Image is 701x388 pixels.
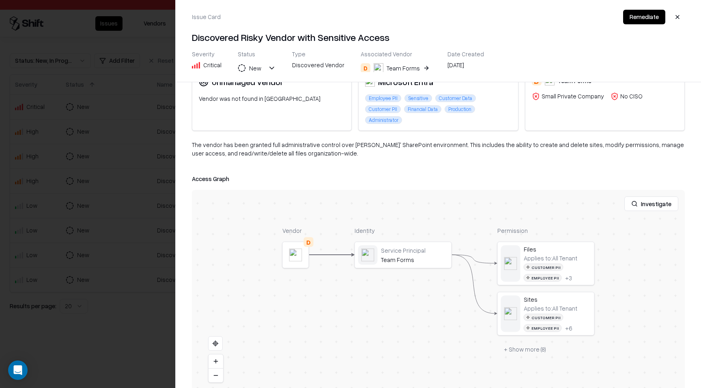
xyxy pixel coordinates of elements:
[192,50,221,58] div: Severity
[192,141,685,164] div: The vendor has been granted full administrative control over [PERSON_NAME]' SharePoint environmen...
[524,245,591,252] div: Files
[199,94,345,103] div: Vendor was not found in [GEOGRAPHIC_DATA]
[445,105,475,113] div: Production
[524,274,562,282] div: Employee PII
[292,50,344,58] div: Type
[623,10,665,24] button: Remediate
[524,305,577,312] div: Applies to: All Tenant
[387,64,420,72] div: Team Forms
[304,237,314,247] div: D
[192,13,221,21] div: Issue Card
[542,92,604,100] div: Small Private Company
[365,105,401,113] div: Customer PII
[447,50,484,58] div: Date Created
[361,61,431,75] button: DTeam Forms
[404,105,441,113] div: Financial Data
[524,313,563,321] div: Customer PII
[292,61,344,72] div: Discovered Vendor
[203,61,221,69] div: Critical
[447,61,484,72] div: [DATE]
[497,342,553,356] button: + Show more (8)
[435,94,476,102] div: Customer Data
[620,92,643,100] div: No CISO
[532,76,542,85] div: D
[624,196,678,211] button: Investigate
[565,324,572,332] button: +6
[524,254,577,262] div: Applies to: All Tenant
[565,324,572,332] div: + 6
[524,295,591,303] div: Sites
[192,31,685,44] h4: Discovered Risky Vendor with Sensitive Access
[361,50,431,58] div: Associated Vendor
[381,256,448,263] div: Team Forms
[565,274,572,281] div: + 3
[238,50,276,58] div: Status
[404,94,432,102] div: Sensitive
[282,226,309,235] div: Vendor
[381,247,448,254] div: Service Principal
[524,324,562,332] div: Employee PII
[524,263,563,271] div: Customer PII
[361,63,370,73] div: D
[365,94,401,102] div: Employee PII
[374,63,383,73] img: Team Forms
[365,116,402,124] div: Administrator
[249,64,261,72] div: New
[565,274,572,281] button: +3
[192,174,685,183] div: Access Graph
[355,226,452,235] div: Identity
[497,226,595,235] div: Permission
